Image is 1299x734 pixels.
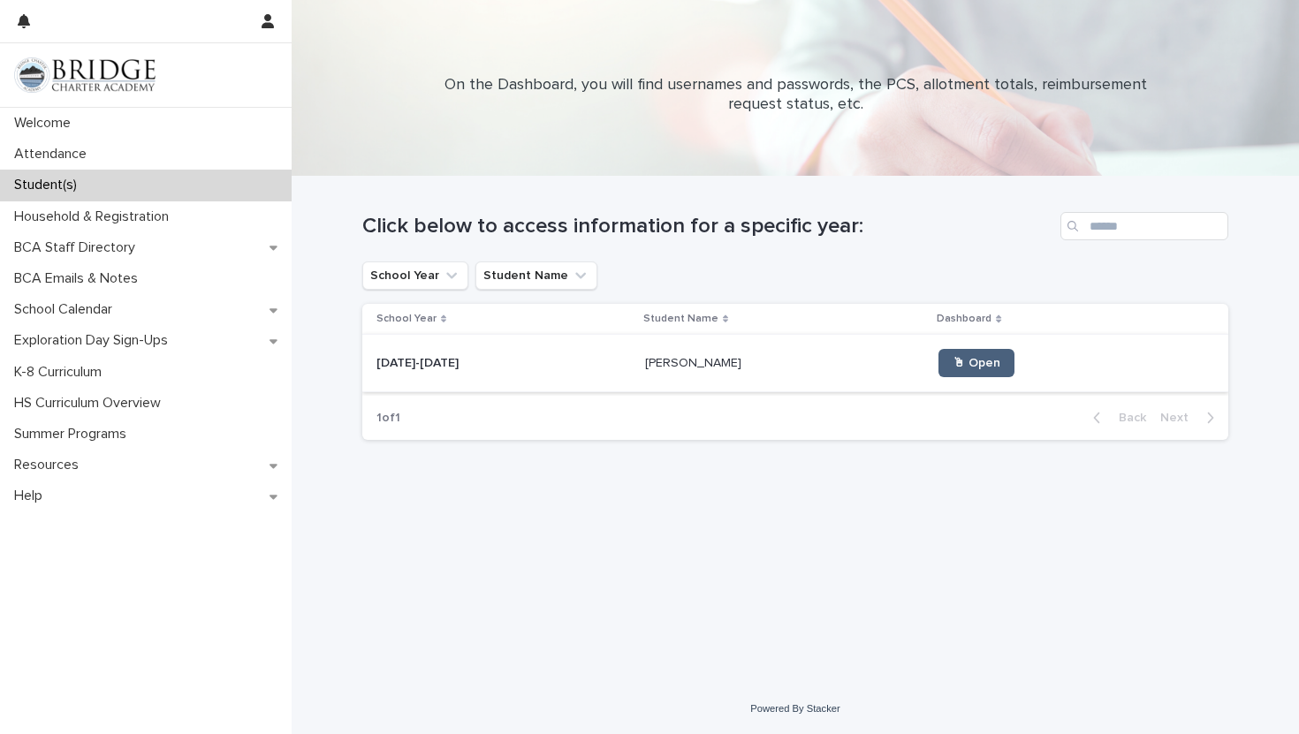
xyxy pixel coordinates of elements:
[7,364,116,381] p: K-8 Curriculum
[1153,410,1228,426] button: Next
[376,352,462,371] p: [DATE]-[DATE]
[7,208,183,225] p: Household & Registration
[1108,412,1146,424] span: Back
[362,335,1228,392] tr: [DATE]-[DATE][DATE]-[DATE] [PERSON_NAME][PERSON_NAME] 🖱 Open
[1160,412,1199,424] span: Next
[7,177,91,193] p: Student(s)
[475,261,597,290] button: Student Name
[7,488,57,504] p: Help
[376,309,437,329] p: School Year
[362,397,414,440] p: 1 of 1
[7,301,126,318] p: School Calendar
[7,146,101,163] p: Attendance
[7,395,175,412] p: HS Curriculum Overview
[953,357,1000,369] span: 🖱 Open
[1079,410,1153,426] button: Back
[1060,212,1228,240] input: Search
[645,352,745,371] p: [PERSON_NAME]
[643,309,718,329] p: Student Name
[750,703,839,714] a: Powered By Stacker
[937,309,991,329] p: Dashboard
[7,239,149,256] p: BCA Staff Directory
[7,332,182,349] p: Exploration Day Sign-Ups
[7,115,85,132] p: Welcome
[938,349,1014,377] a: 🖱 Open
[7,426,141,443] p: Summer Programs
[362,261,468,290] button: School Year
[7,270,152,287] p: BCA Emails & Notes
[442,76,1149,114] p: On the Dashboard, you will find usernames and passwords, the PCS, allotment totals, reimbursement...
[7,457,93,473] p: Resources
[362,214,1053,239] h1: Click below to access information for a specific year:
[14,57,156,93] img: V1C1m3IdTEidaUdm9Hs0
